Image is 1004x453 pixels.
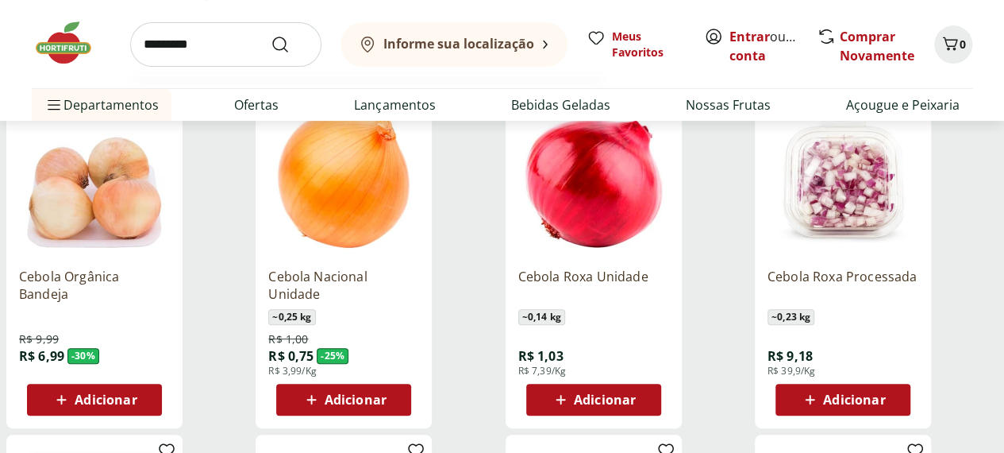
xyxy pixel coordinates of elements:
[67,348,99,364] span: - 30 %
[268,331,308,347] span: R$ 1,00
[44,86,63,124] button: Menu
[767,347,813,365] span: R$ 9,18
[729,28,770,45] a: Entrar
[19,268,170,303] a: Cebola Orgânica Bandeja
[960,37,966,52] span: 0
[934,25,972,64] button: Carrinho
[823,393,885,406] span: Adicionar
[526,384,661,416] button: Adicionar
[268,347,314,365] span: R$ 0,75
[729,27,800,65] span: ou
[268,365,317,377] span: R$ 3,99/Kg
[518,347,564,365] span: R$ 1,03
[612,29,685,60] span: Meus Favoritos
[775,384,910,416] button: Adicionar
[767,268,918,303] a: Cebola Roxa Processada
[354,95,435,114] a: Lançamentos
[767,365,816,377] span: R$ 39,9/Kg
[840,28,914,64] a: Comprar Novamente
[846,95,960,114] a: Açougue e Peixaria
[574,393,636,406] span: Adicionar
[518,104,669,255] img: Cebola Roxa Unidade
[19,347,64,365] span: R$ 6,99
[276,384,411,416] button: Adicionar
[268,104,419,255] img: Cebola Nacional Unidade
[686,95,771,114] a: Nossas Frutas
[383,35,534,52] b: Informe sua localização
[317,348,348,364] span: - 25 %
[268,268,419,303] a: Cebola Nacional Unidade
[268,309,315,325] span: ~ 0,25 kg
[130,22,321,67] input: search
[19,331,59,347] span: R$ 9,99
[32,19,111,67] img: Hortifruti
[511,95,610,114] a: Bebidas Geladas
[27,384,162,416] button: Adicionar
[518,365,567,377] span: R$ 7,39/Kg
[44,86,159,124] span: Departamentos
[767,309,814,325] span: ~ 0,23 kg
[729,28,817,64] a: Criar conta
[234,95,279,114] a: Ofertas
[518,309,565,325] span: ~ 0,14 kg
[518,268,669,303] a: Cebola Roxa Unidade
[271,35,309,54] button: Submit Search
[19,104,170,255] img: Cebola Orgânica Bandeja
[767,104,918,255] img: Cebola Roxa Processada
[325,393,387,406] span: Adicionar
[340,22,567,67] button: Informe sua localização
[75,393,137,406] span: Adicionar
[587,29,685,60] a: Meus Favoritos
